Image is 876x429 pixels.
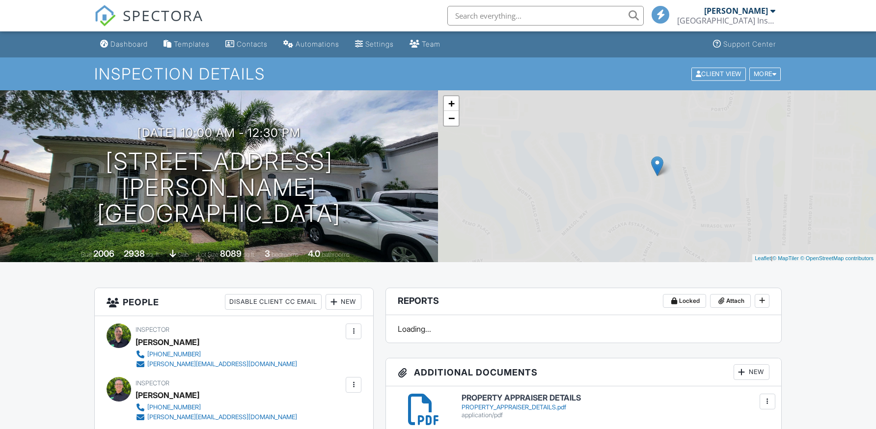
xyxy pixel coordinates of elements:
[221,35,272,54] a: Contacts
[220,248,242,259] div: 8089
[94,65,782,82] h1: Inspection Details
[136,412,297,422] a: [PERSON_NAME][EMAIL_ADDRESS][DOMAIN_NAME]
[800,255,874,261] a: © OpenStreetMap contributors
[136,335,199,349] div: [PERSON_NAME]
[365,40,394,48] div: Settings
[677,16,775,26] div: 5th Avenue Building Inspections, Inc.
[136,379,169,387] span: Inspector
[147,350,201,358] div: [PHONE_NUMBER]
[94,5,116,27] img: The Best Home Inspection Software - Spectora
[704,6,768,16] div: [PERSON_NAME]
[749,67,781,80] div: More
[772,255,799,261] a: © MapTiler
[709,35,780,54] a: Support Center
[174,40,210,48] div: Templates
[444,111,459,126] a: Zoom out
[462,403,769,411] div: PROPERTY_APPRAISER_DETAILS.pdf
[265,248,270,259] div: 3
[16,149,422,226] h1: [STREET_ADDRESS][PERSON_NAME] [GEOGRAPHIC_DATA]
[296,40,339,48] div: Automations
[755,255,771,261] a: Leaflet
[272,251,299,258] span: bedrooms
[147,413,297,421] div: [PERSON_NAME][EMAIL_ADDRESS][DOMAIN_NAME]
[326,294,361,310] div: New
[136,326,169,333] span: Inspector
[308,248,320,259] div: 4.0
[95,288,373,316] h3: People
[691,67,746,80] div: Client View
[147,403,201,411] div: [PHONE_NUMBER]
[734,364,769,380] div: New
[81,251,92,258] span: Built
[243,251,255,258] span: sq.ft.
[136,402,297,412] a: [PHONE_NUMBER]
[444,96,459,111] a: Zoom in
[136,359,297,369] a: [PERSON_NAME][EMAIL_ADDRESS][DOMAIN_NAME]
[386,358,781,386] h3: Additional Documents
[93,248,114,259] div: 2006
[123,5,203,26] span: SPECTORA
[723,40,776,48] div: Support Center
[462,411,769,419] div: application/pdf
[422,40,440,48] div: Team
[136,349,297,359] a: [PHONE_NUMBER]
[322,251,350,258] span: bathrooms
[146,251,160,258] span: sq. ft.
[96,35,152,54] a: Dashboard
[225,294,322,310] div: Disable Client CC Email
[462,394,769,419] a: PROPERTY APPRAISER DETAILS PROPERTY_APPRAISER_DETAILS.pdf application/pdf
[147,360,297,368] div: [PERSON_NAME][EMAIL_ADDRESS][DOMAIN_NAME]
[447,6,644,26] input: Search everything...
[136,388,199,402] div: [PERSON_NAME]
[178,251,189,258] span: slab
[462,394,769,402] h6: PROPERTY APPRAISER DETAILS
[137,126,301,139] h3: [DATE] 10:00 am - 12:30 pm
[160,35,214,54] a: Templates
[279,35,343,54] a: Automations (Basic)
[124,248,145,259] div: 2938
[94,13,203,34] a: SPECTORA
[351,35,398,54] a: Settings
[110,40,148,48] div: Dashboard
[406,35,444,54] a: Team
[752,254,876,263] div: |
[198,251,219,258] span: Lot Size
[690,70,748,77] a: Client View
[237,40,268,48] div: Contacts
